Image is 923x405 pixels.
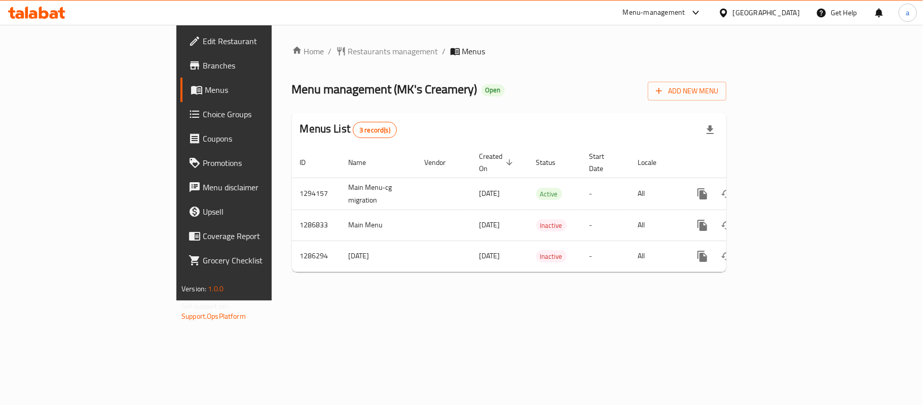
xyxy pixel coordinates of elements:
[715,182,739,206] button: Change Status
[180,126,330,151] a: Coupons
[623,7,685,19] div: Menu-management
[180,199,330,224] a: Upsell
[581,178,630,210] td: -
[341,178,417,210] td: Main Menu-cg migration
[180,78,330,102] a: Menus
[482,86,505,94] span: Open
[536,188,562,200] span: Active
[180,53,330,78] a: Branches
[353,122,397,138] div: Total records count
[300,156,319,168] span: ID
[482,84,505,96] div: Open
[341,210,417,241] td: Main Menu
[536,251,567,262] span: Inactive
[208,282,224,295] span: 1.0.0
[479,187,500,200] span: [DATE]
[203,181,322,193] span: Menu disclaimer
[479,249,500,262] span: [DATE]
[630,241,682,272] td: All
[203,108,322,120] span: Choice Groups
[733,7,800,18] div: [GEOGRAPHIC_DATA]
[180,224,330,248] a: Coverage Report
[425,156,459,168] span: Vendor
[442,45,446,57] li: /
[203,132,322,145] span: Coupons
[715,213,739,238] button: Change Status
[203,59,322,72] span: Branches
[589,150,618,175] span: Start Date
[180,248,330,273] a: Grocery Checklist
[203,157,322,169] span: Promotions
[180,29,330,53] a: Edit Restaurant
[348,45,438,57] span: Restaurants management
[536,219,567,231] div: Inactive
[656,85,718,97] span: Add New Menu
[203,206,322,218] span: Upsell
[181,299,228,313] span: Get support on:
[581,210,630,241] td: -
[630,210,682,241] td: All
[353,125,396,135] span: 3 record(s)
[203,254,322,266] span: Grocery Checklist
[630,178,682,210] td: All
[180,175,330,199] a: Menu disclaimer
[906,7,909,18] span: a
[715,244,739,268] button: Change Status
[536,220,567,231] span: Inactive
[581,241,630,272] td: -
[698,118,722,142] div: Export file
[180,151,330,175] a: Promotions
[292,147,796,272] table: enhanced table
[536,156,569,168] span: Status
[479,150,516,175] span: Created On
[690,182,715,206] button: more
[181,310,246,323] a: Support.OpsPlatform
[181,282,206,295] span: Version:
[462,45,486,57] span: Menus
[180,102,330,126] a: Choice Groups
[479,218,500,231] span: [DATE]
[300,121,397,138] h2: Menus List
[336,45,438,57] a: Restaurants management
[292,45,726,57] nav: breadcrumb
[203,230,322,242] span: Coverage Report
[203,35,322,47] span: Edit Restaurant
[292,78,477,100] span: Menu management ( MK's Creamery )
[349,156,380,168] span: Name
[205,84,322,96] span: Menus
[682,147,796,178] th: Actions
[648,82,726,100] button: Add New Menu
[690,213,715,238] button: more
[341,241,417,272] td: [DATE]
[690,244,715,268] button: more
[638,156,670,168] span: Locale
